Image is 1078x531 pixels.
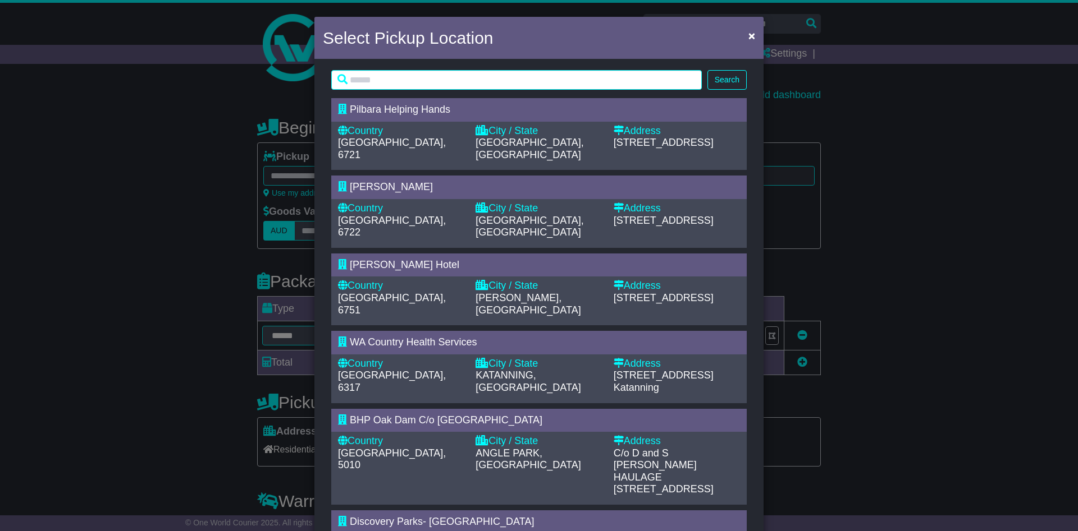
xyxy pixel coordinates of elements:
[614,202,740,215] div: Address
[338,435,464,447] div: Country
[476,202,602,215] div: City / State
[476,137,583,160] span: [GEOGRAPHIC_DATA], [GEOGRAPHIC_DATA]
[338,137,446,160] span: [GEOGRAPHIC_DATA], 6721
[350,516,534,527] span: Discovery Parks- [GEOGRAPHIC_DATA]
[350,181,433,192] span: [PERSON_NAME]
[476,125,602,137] div: City / State
[350,336,477,348] span: WA Country Health Services
[707,70,747,90] button: Search
[338,215,446,238] span: [GEOGRAPHIC_DATA], 6722
[614,358,740,370] div: Address
[338,292,446,316] span: [GEOGRAPHIC_DATA], 6751
[614,280,740,292] div: Address
[476,280,602,292] div: City / State
[338,358,464,370] div: Country
[350,259,459,270] span: [PERSON_NAME] Hotel
[476,370,581,393] span: KATANNING, [GEOGRAPHIC_DATA]
[614,215,714,226] span: [STREET_ADDRESS]
[350,414,542,426] span: BHP Oak Dam C/o [GEOGRAPHIC_DATA]
[338,202,464,215] div: Country
[476,358,602,370] div: City / State
[614,483,714,495] span: [STREET_ADDRESS]
[476,215,583,238] span: [GEOGRAPHIC_DATA], [GEOGRAPHIC_DATA]
[338,370,446,393] span: [GEOGRAPHIC_DATA], 6317
[338,125,464,137] div: Country
[338,280,464,292] div: Country
[323,25,494,50] h4: Select Pickup Location
[748,29,755,42] span: ×
[614,382,659,393] span: Katanning
[476,292,581,316] span: [PERSON_NAME], [GEOGRAPHIC_DATA]
[614,370,714,381] span: [STREET_ADDRESS]
[476,435,602,447] div: City / State
[338,447,446,471] span: [GEOGRAPHIC_DATA], 5010
[614,137,714,148] span: [STREET_ADDRESS]
[350,104,450,115] span: Pilbara Helping Hands
[476,447,581,471] span: ANGLE PARK, [GEOGRAPHIC_DATA]
[743,24,761,47] button: Close
[614,292,714,303] span: [STREET_ADDRESS]
[614,125,740,137] div: Address
[614,435,740,447] div: Address
[614,447,697,483] span: C/o D and S [PERSON_NAME] HAULAGE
